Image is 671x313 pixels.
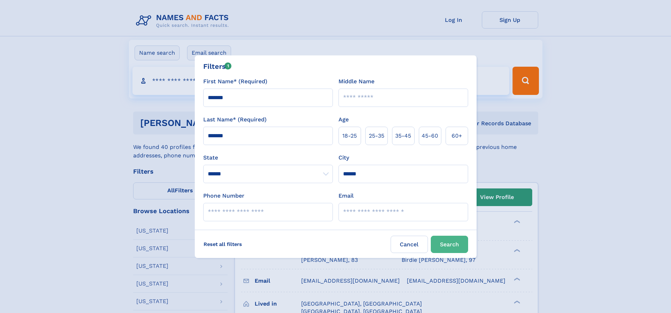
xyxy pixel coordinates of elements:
label: Phone Number [203,192,244,200]
label: City [338,154,349,162]
label: State [203,154,333,162]
span: 60+ [452,132,462,140]
span: 18‑25 [342,132,357,140]
label: Last Name* (Required) [203,115,267,124]
label: Age [338,115,349,124]
label: Cancel [391,236,428,253]
button: Search [431,236,468,253]
label: First Name* (Required) [203,77,267,86]
span: 35‑45 [395,132,411,140]
div: Filters [203,61,232,72]
span: 45‑60 [422,132,438,140]
label: Reset all filters [199,236,247,253]
span: 25‑35 [369,132,384,140]
label: Email [338,192,354,200]
label: Middle Name [338,77,374,86]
